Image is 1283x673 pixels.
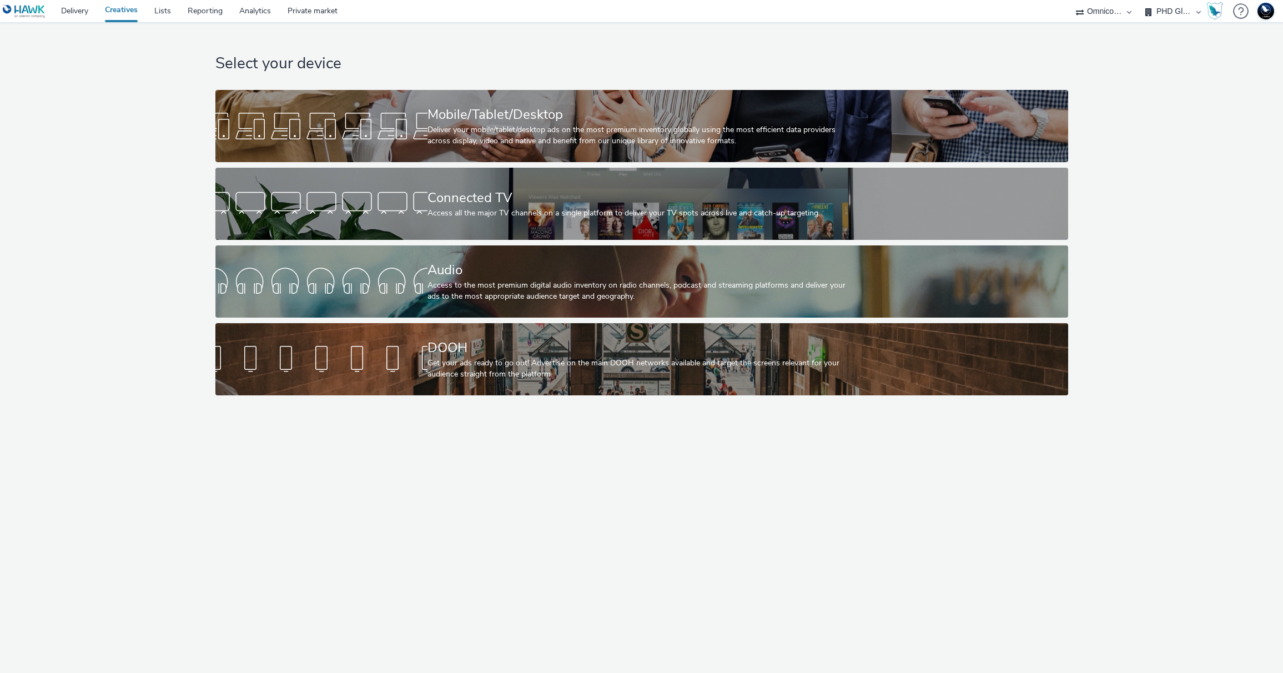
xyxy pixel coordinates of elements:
div: Audio [427,260,852,280]
h1: Select your device [215,53,1068,74]
a: Connected TVAccess all the major TV channels on a single platform to deliver your TV spots across... [215,168,1068,240]
div: Access to the most premium digital audio inventory on radio channels, podcast and streaming platf... [427,280,852,303]
div: DOOH [427,338,852,358]
img: Hawk Academy [1206,2,1223,20]
a: Hawk Academy [1206,2,1227,20]
div: Deliver your mobile/tablet/desktop ads on the most premium inventory globally using the most effi... [427,124,852,147]
img: undefined Logo [3,4,46,18]
a: AudioAccess to the most premium digital audio inventory on radio channels, podcast and streaming ... [215,245,1068,318]
a: Mobile/Tablet/DesktopDeliver your mobile/tablet/desktop ads on the most premium inventory globall... [215,90,1068,162]
img: Support Hawk [1257,3,1274,19]
div: Mobile/Tablet/Desktop [427,105,852,124]
a: DOOHGet your ads ready to go out! Advertise on the main DOOH networks available and target the sc... [215,323,1068,395]
div: Connected TV [427,188,852,208]
div: Access all the major TV channels on a single platform to deliver your TV spots across live and ca... [427,208,852,219]
div: Get your ads ready to go out! Advertise on the main DOOH networks available and target the screen... [427,358,852,380]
